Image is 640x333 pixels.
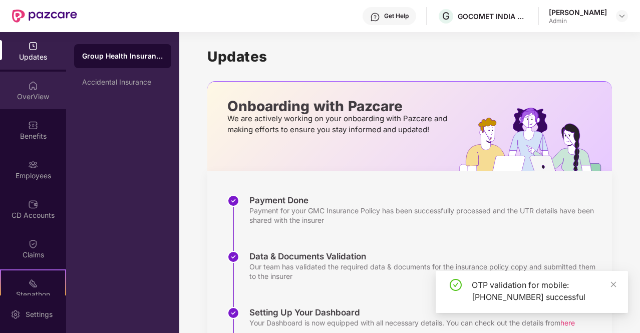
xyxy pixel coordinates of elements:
div: Settings [23,309,56,319]
div: Get Help [384,12,409,20]
span: check-circle [450,279,462,291]
img: svg+xml;base64,PHN2ZyBpZD0iU2V0dGluZy0yMHgyMCIgeG1sbnM9Imh0dHA6Ly93d3cudzMub3JnLzIwMDAvc3ZnIiB3aW... [11,309,21,319]
div: Our team has validated the required data & documents for the insurance policy copy and submitted ... [249,262,602,281]
img: New Pazcare Logo [12,10,77,23]
img: svg+xml;base64,PHN2ZyBpZD0iRHJvcGRvd24tMzJ4MzIiIHhtbG5zPSJodHRwOi8vd3d3LnczLm9yZy8yMDAwL3N2ZyIgd2... [618,12,626,20]
div: Group Health Insurance [82,51,163,61]
div: Your Dashboard is now equipped with all necessary details. You can check out the details from [249,318,575,327]
img: svg+xml;base64,PHN2ZyBpZD0iVXBkYXRlZCIgeG1sbnM9Imh0dHA6Ly93d3cudzMub3JnLzIwMDAvc3ZnIiB3aWR0aD0iMj... [28,41,38,51]
img: svg+xml;base64,PHN2ZyBpZD0iSG9tZSIgeG1sbnM9Imh0dHA6Ly93d3cudzMub3JnLzIwMDAvc3ZnIiB3aWR0aD0iMjAiIG... [28,81,38,91]
img: svg+xml;base64,PHN2ZyBpZD0iU3RlcC1Eb25lLTMyeDMyIiB4bWxucz0iaHR0cDovL3d3dy53My5vcmcvMjAwMC9zdmciIH... [227,307,239,319]
span: G [442,10,450,22]
div: Admin [549,17,607,25]
div: [PERSON_NAME] [549,8,607,17]
span: here [560,318,575,327]
img: svg+xml;base64,PHN2ZyBpZD0iRW1wbG95ZWVzIiB4bWxucz0iaHR0cDovL3d3dy53My5vcmcvMjAwMC9zdmciIHdpZHRoPS... [28,160,38,170]
img: svg+xml;base64,PHN2ZyBpZD0iU3RlcC1Eb25lLTMyeDMyIiB4bWxucz0iaHR0cDovL3d3dy53My5vcmcvMjAwMC9zdmciIH... [227,251,239,263]
img: svg+xml;base64,PHN2ZyBpZD0iU3RlcC1Eb25lLTMyeDMyIiB4bWxucz0iaHR0cDovL3d3dy53My5vcmcvMjAwMC9zdmciIH... [227,195,239,207]
img: svg+xml;base64,PHN2ZyBpZD0iQ0RfQWNjb3VudHMiIGRhdGEtbmFtZT0iQ0QgQWNjb3VudHMiIHhtbG5zPSJodHRwOi8vd3... [28,199,38,209]
div: GOCOMET INDIA PRIVATE LIMITED [458,12,528,21]
div: Stepathon [1,289,65,299]
div: Payment for your GMC Insurance Policy has been successfully processed and the UTR details have be... [249,206,602,225]
img: hrOnboarding [459,108,612,171]
img: svg+xml;base64,PHN2ZyBpZD0iSGVscC0zMngzMiIgeG1sbnM9Imh0dHA6Ly93d3cudzMub3JnLzIwMDAvc3ZnIiB3aWR0aD... [370,12,380,22]
img: svg+xml;base64,PHN2ZyBpZD0iQmVuZWZpdHMiIHhtbG5zPSJodHRwOi8vd3d3LnczLm9yZy8yMDAwL3N2ZyIgd2lkdGg9Ij... [28,120,38,130]
h1: Updates [207,48,612,65]
p: We are actively working on your onboarding with Pazcare and making efforts to ensure you stay inf... [227,113,450,135]
div: Accidental Insurance [82,78,163,86]
div: Payment Done [249,195,602,206]
div: Setting Up Your Dashboard [249,307,575,318]
img: svg+xml;base64,PHN2ZyBpZD0iQ2xhaW0iIHhtbG5zPSJodHRwOi8vd3d3LnczLm9yZy8yMDAwL3N2ZyIgd2lkdGg9IjIwIi... [28,239,38,249]
p: Onboarding with Pazcare [227,102,450,111]
span: close [610,281,617,288]
img: svg+xml;base64,PHN2ZyB4bWxucz0iaHR0cDovL3d3dy53My5vcmcvMjAwMC9zdmciIHdpZHRoPSIyMSIgaGVpZ2h0PSIyMC... [28,278,38,288]
div: OTP validation for mobile: [PHONE_NUMBER] successful [472,279,616,303]
div: Data & Documents Validation [249,251,602,262]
